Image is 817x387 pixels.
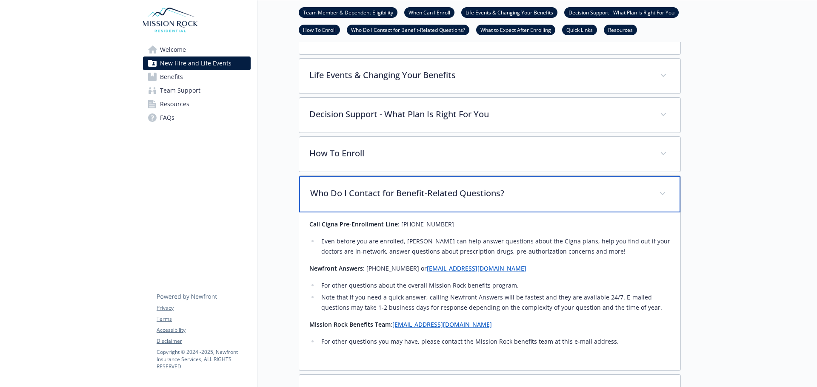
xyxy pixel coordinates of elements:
p: : [PHONE_NUMBER] [309,219,670,229]
a: When Can I Enroll [404,8,454,16]
li: Note that if you need a quick answer, calling Newfront Answers will be fastest and they are avail... [319,292,670,313]
a: Welcome [143,43,251,56]
a: Quick Links [562,25,597,34]
div: Life Events & Changing Your Benefits [299,59,680,93]
a: Team Support [143,84,251,97]
p: : [PHONE_NUMBER] or [309,263,670,274]
p: Who Do I Contact for Benefit-Related Questions? [310,187,649,200]
span: Welcome [160,43,186,56]
a: How To Enroll [299,25,340,34]
span: FAQs [160,111,174,124]
a: Disclaimer [157,337,250,345]
a: New Hire and Life Events [143,56,251,70]
strong: Mission Rock Benefits Team [309,320,391,328]
div: Who Do I Contact for Benefit-Related Questions? [299,176,680,212]
a: Team Member & Dependent Eligibility [299,8,397,16]
a: [EMAIL_ADDRESS][DOMAIN_NAME] [392,320,492,328]
a: Resources [143,97,251,111]
span: Benefits [160,70,183,84]
p: Life Events & Changing Your Benefits [309,69,650,82]
p: : [309,319,670,330]
strong: Call Cigna Pre-Enrollment Line [309,220,398,228]
li: For other questions about the overall Mission Rock benefits program. [319,280,670,291]
a: Who Do I Contact for Benefit-Related Questions? [347,25,469,34]
div: Decision Support - What Plan Is Right For You [299,98,680,133]
p: How To Enroll [309,147,650,160]
a: Life Events & Changing Your Benefits [461,8,557,16]
a: Privacy [157,304,250,312]
a: Terms [157,315,250,323]
a: [EMAIL_ADDRESS][DOMAIN_NAME] [427,264,526,272]
a: Decision Support - What Plan Is Right For You [564,8,679,16]
div: How To Enroll [299,137,680,172]
strong: Newfront Answers [309,264,363,272]
span: Team Support [160,84,200,97]
p: Decision Support - What Plan Is Right For You [309,108,650,121]
a: What to Expect After Enrolling [476,25,555,34]
a: FAQs [143,111,251,124]
a: Resources [604,25,637,34]
li: For other questions you may have, please contact the Mission Rock benefits team at this e-mail ad... [319,336,670,347]
li: Even before you are enrolled, [PERSON_NAME] can help answer questions about the Cigna plans, help... [319,236,670,257]
span: Resources [160,97,189,111]
p: Copyright © 2024 - 2025 , Newfront Insurance Services, ALL RIGHTS RESERVED [157,348,250,370]
div: Who Do I Contact for Benefit-Related Questions? [299,212,680,370]
span: New Hire and Life Events [160,56,231,70]
a: Accessibility [157,326,250,334]
a: Benefits [143,70,251,84]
